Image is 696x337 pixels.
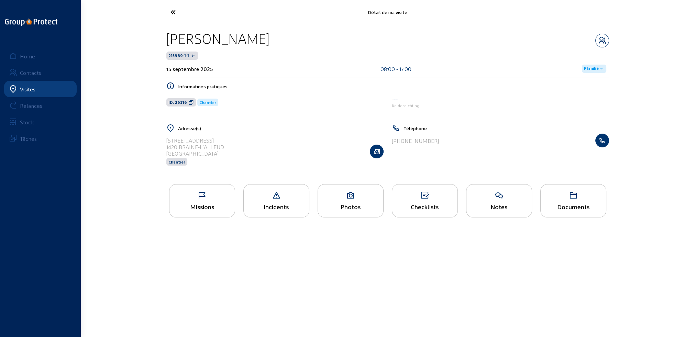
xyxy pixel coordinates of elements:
a: Tâches [4,130,77,147]
img: logo-oneline.png [5,19,57,26]
div: Missions [169,203,235,210]
div: [GEOGRAPHIC_DATA] [166,150,224,157]
span: Kelderdichting [392,103,419,108]
a: Stock [4,114,77,130]
a: Home [4,48,77,64]
h5: Informations pratiques [178,83,609,89]
div: Stock [20,119,34,125]
span: Chantier [199,100,216,105]
div: 15 septembre 2025 [166,66,213,72]
span: 215989-1-1 [168,53,189,58]
div: [PERSON_NAME] [166,30,269,47]
div: Notes [466,203,532,210]
div: Visites [20,86,35,92]
div: 1420 BRAINE-L'ALLEUD [166,144,224,150]
div: [STREET_ADDRESS] [166,137,224,144]
div: Tâches [20,135,37,142]
div: Incidents [244,203,309,210]
div: Détail de ma visite [236,9,539,15]
span: Planifié [584,66,599,71]
div: Checklists [392,203,457,210]
div: Home [20,53,35,59]
div: Contacts [20,69,41,76]
div: Relances [20,102,42,109]
img: Aqua Protect [392,99,399,101]
h5: Téléphone [404,125,609,131]
h5: Adresse(s) [178,125,384,131]
div: Photos [318,203,383,210]
div: [PHONE_NUMBER] [392,137,439,144]
div: Documents [541,203,606,210]
a: Contacts [4,64,77,81]
a: Relances [4,97,77,114]
div: 08:00 - 17:00 [380,66,411,72]
span: ID: 26316 [168,100,187,105]
span: Chantier [168,159,185,164]
a: Visites [4,81,77,97]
